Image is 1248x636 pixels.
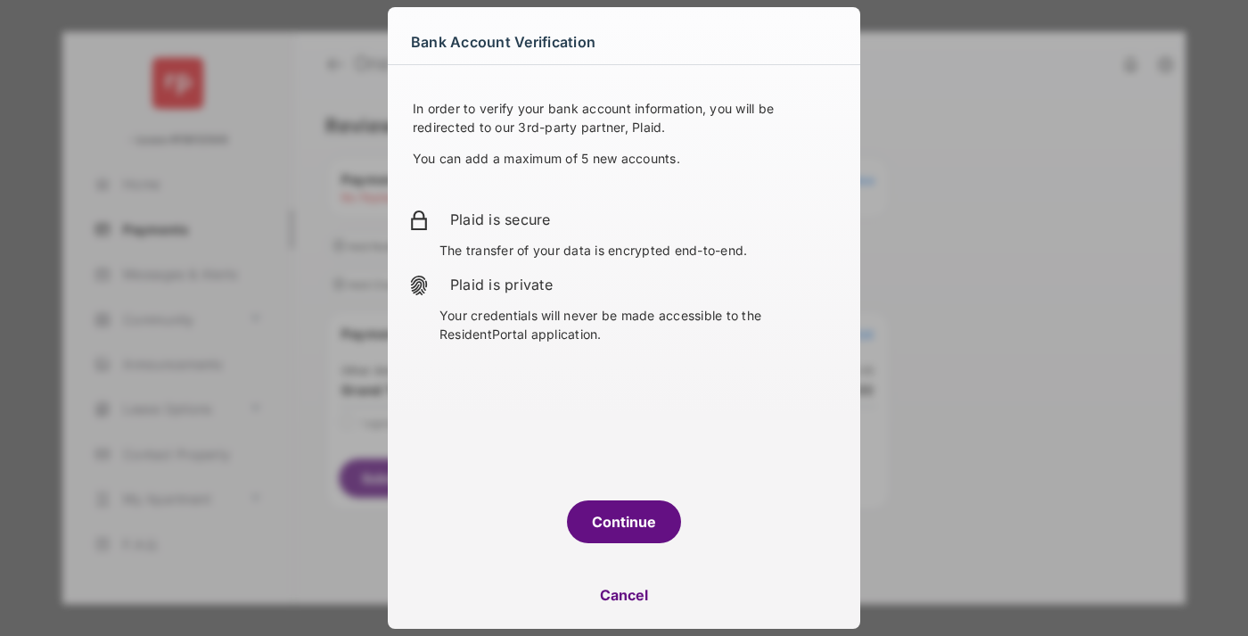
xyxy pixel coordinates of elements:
[439,241,839,260] p: The transfer of your data is encrypted end-to-end.
[439,306,839,343] p: Your credentials will never be made accessible to the ResidentPortal application.
[413,99,835,136] p: In order to verify your bank account information, you will be redirected to our 3rd-party partner...
[388,574,860,616] button: Cancel
[413,149,835,168] p: You can add a maximum of 5 new accounts.
[450,274,839,295] h2: Plaid is private
[450,209,839,230] h2: Plaid is secure
[567,500,681,543] button: Continue
[411,28,595,56] span: Bank Account Verification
